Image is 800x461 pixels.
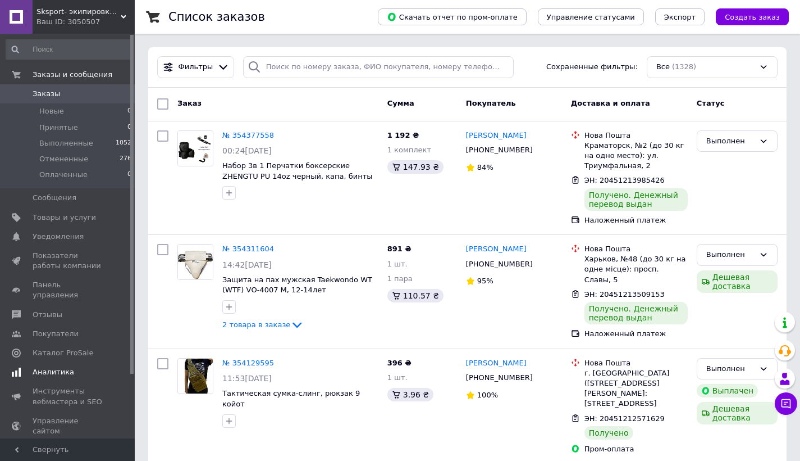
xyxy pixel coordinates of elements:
[697,402,778,424] div: Дешевая доставка
[127,106,131,116] span: 0
[466,358,527,369] a: [PERSON_NAME]
[33,280,104,300] span: Панель управления
[725,13,780,21] span: Создать заказ
[584,302,688,324] div: Получено. Денежный перевод выдан
[222,359,274,367] a: № 354129595
[222,320,304,329] a: 2 товара в заказе
[33,213,96,223] span: Товары и услуги
[222,161,373,191] a: Набор 3в 1 Перчатки боксерские ZHENGTU PU 14oz черный, капа, бинты 3м
[584,368,688,409] div: г. [GEOGRAPHIC_DATA] ([STREET_ADDRESS][PERSON_NAME]: [STREET_ADDRESS]
[33,367,74,377] span: Аналитика
[222,245,274,253] a: № 354311604
[177,130,213,166] a: Фото товару
[178,131,213,166] img: Фото товару
[464,143,535,157] div: [PHONE_NUMBER]
[697,384,758,397] div: Выплачен
[584,188,688,211] div: Получено. Денежный перевод выдан
[116,138,131,148] span: 1052
[33,348,93,358] span: Каталог ProSale
[222,320,290,329] span: 2 товара в заказе
[222,146,272,155] span: 00:24[DATE]
[584,215,688,225] div: Наложенный платеж
[387,373,408,382] span: 1 шт.
[584,254,688,285] div: Харьков, №48 (до 30 кг на одне місце): просп. Славы, 5
[387,131,419,139] span: 1 192 ₴
[706,249,755,261] div: Выполнен
[33,193,76,203] span: Сообщения
[33,89,60,99] span: Заказы
[538,8,644,25] button: Управление статусами
[477,277,493,285] span: 95%
[33,310,62,320] span: Отзывы
[706,135,755,147] div: Выполнен
[177,99,202,107] span: Заказ
[378,8,527,25] button: Скачать отчет по пром-оплате
[120,154,131,164] span: 276
[464,257,535,272] div: [PHONE_NUMBER]
[179,62,213,73] span: Фильтры
[387,260,408,268] span: 1 шт.
[584,444,688,454] div: Пром-оплата
[655,8,705,25] button: Экспорт
[584,290,665,299] span: ЭН: 20451213509153
[387,99,414,107] span: Сумма
[584,414,665,423] span: ЭН: 20451212571629
[466,130,527,141] a: [PERSON_NAME]
[222,131,274,139] a: № 354377558
[584,244,688,254] div: Нова Пошта
[584,426,633,440] div: Получено
[387,146,431,154] span: 1 комплект
[387,274,413,283] span: 1 пара
[477,163,493,171] span: 84%
[177,244,213,280] a: Фото товару
[222,389,360,408] a: Тактическая сумка-слинг, рюкзак 9 койот
[36,7,121,17] span: Sksport- экипировка для единоборств
[127,170,131,180] span: 0
[697,270,778,293] div: Дешевая доставка
[127,123,131,133] span: 0
[177,358,213,394] a: Фото товару
[39,123,78,133] span: Принятые
[33,232,84,242] span: Уведомления
[222,374,272,383] span: 11:53[DATE]
[33,329,79,339] span: Покупатели
[775,392,797,415] button: Чат с покупателем
[33,70,112,80] span: Заказы и сообщения
[387,160,444,174] div: 147.93 ₴
[571,99,650,107] span: Доставка и оплата
[584,130,688,141] div: Нова Пошта
[547,13,635,21] span: Управление статусами
[387,245,412,253] span: 891 ₴
[36,17,135,27] div: Ваш ID: 3050507
[33,251,104,271] span: Показатели работы компании
[464,370,535,385] div: [PHONE_NUMBER]
[706,363,755,375] div: Выполнен
[697,99,725,107] span: Статус
[387,289,444,302] div: 110.57 ₴
[584,329,688,339] div: Наложенный платеж
[656,62,670,73] span: Все
[584,141,688,171] div: Краматорск, №2 (до 30 кг на одно место): ул. Триумфальная, 2
[178,359,213,394] img: Фото товару
[6,39,132,60] input: Поиск
[39,138,93,148] span: Выполненные
[584,358,688,368] div: Нова Пошта
[546,62,638,73] span: Сохраненные фильтры:
[33,386,104,406] span: Инструменты вебмастера и SEO
[222,275,372,295] a: Защита на пах мужская Taekwondo WT (WTF) VО-4007 M, 12-14лет
[466,99,516,107] span: Покупатель
[39,170,88,180] span: Оплаченные
[466,244,527,255] a: [PERSON_NAME]
[222,260,272,269] span: 14:42[DATE]
[387,12,518,22] span: Скачать отчет по пром-оплате
[39,106,64,116] span: Новые
[672,62,696,71] span: (1328)
[39,154,88,164] span: Отмененные
[584,176,665,184] span: ЭН: 20451213985426
[387,388,433,401] div: 3.96 ₴
[664,13,696,21] span: Экспорт
[178,245,213,279] img: Фото товару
